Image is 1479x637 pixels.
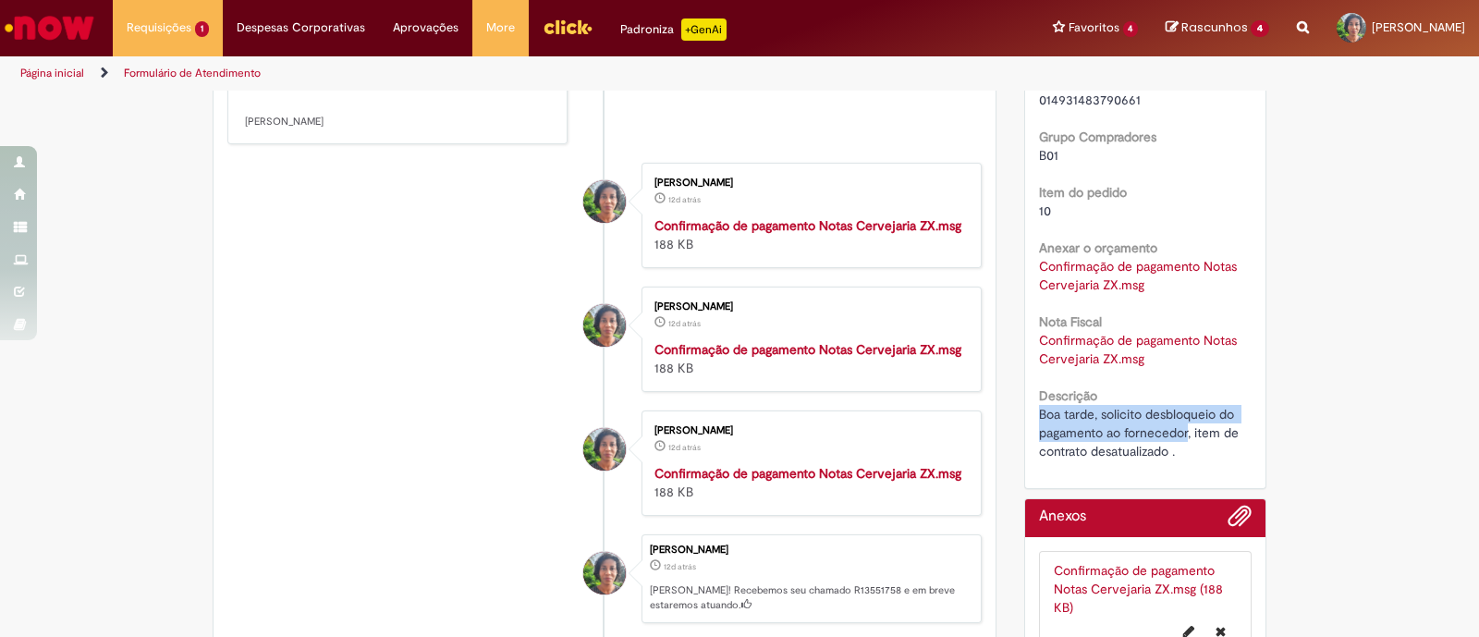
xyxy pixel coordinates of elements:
[1039,508,1086,525] h2: Anexos
[1039,313,1102,330] b: Nota Fiscal
[654,464,962,501] div: 188 KB
[654,178,962,189] div: [PERSON_NAME]
[1228,504,1252,537] button: Adicionar anexos
[664,561,696,572] time: 19/09/2025 16:47:59
[668,194,701,205] span: 12d atrás
[227,534,982,623] li: Helen Costa
[1039,406,1242,459] span: Boa tarde, solicito desbloqueio do pagamento ao fornecedor, item de contrato desatualizado .
[1039,239,1157,256] b: Anexar o orçamento
[1039,73,1245,108] span: 33250824780086000180550010000014931483790661
[1181,18,1248,36] span: Rascunhos
[1039,129,1156,145] b: Grupo Compradores
[1039,202,1051,219] span: 10
[650,545,972,556] div: [PERSON_NAME]
[654,301,962,312] div: [PERSON_NAME]
[668,442,701,453] span: 12d atrás
[668,194,701,205] time: 19/09/2025 16:44:43
[1039,332,1241,367] a: Download de Confirmação de pagamento Notas Cervejaria ZX.msg
[393,18,458,37] span: Aprovações
[654,340,962,377] div: 188 KB
[486,18,515,37] span: More
[1039,387,1097,404] b: Descrição
[1039,147,1058,164] span: B01
[1039,258,1241,293] a: Download de Confirmação de pagamento Notas Cervejaria ZX.msg
[1054,562,1223,616] a: Confirmação de pagamento Notas Cervejaria ZX.msg (188 KB)
[1166,19,1269,37] a: Rascunhos
[620,18,727,41] div: Padroniza
[583,304,626,347] div: Helen Costa
[668,318,701,329] time: 19/09/2025 16:44:34
[124,66,261,80] a: Formulário de Atendimento
[1039,184,1127,201] b: Item do pedido
[543,13,593,41] img: click_logo_yellow_360x200.png
[654,425,962,436] div: [PERSON_NAME]
[650,583,972,612] p: [PERSON_NAME]! Recebemos seu chamado R13551758 e em breve estaremos atuando.
[654,341,961,358] a: Confirmação de pagamento Notas Cervejaria ZX.msg
[1372,19,1465,35] span: [PERSON_NAME]
[583,428,626,471] div: Helen Costa
[654,217,961,234] a: Confirmação de pagamento Notas Cervejaria ZX.msg
[681,18,727,41] p: +GenAi
[2,9,97,46] img: ServiceNow
[1069,18,1119,37] span: Favoritos
[664,561,696,572] span: 12d atrás
[654,465,961,482] a: Confirmação de pagamento Notas Cervejaria ZX.msg
[668,318,701,329] span: 12d atrás
[583,552,626,594] div: Helen Costa
[195,21,209,37] span: 1
[237,18,365,37] span: Despesas Corporativas
[1251,20,1269,37] span: 4
[14,56,972,91] ul: Trilhas de página
[654,216,962,253] div: 188 KB
[127,18,191,37] span: Requisições
[668,442,701,453] time: 19/09/2025 16:44:29
[20,66,84,80] a: Página inicial
[1123,21,1139,37] span: 4
[583,180,626,223] div: Helen Costa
